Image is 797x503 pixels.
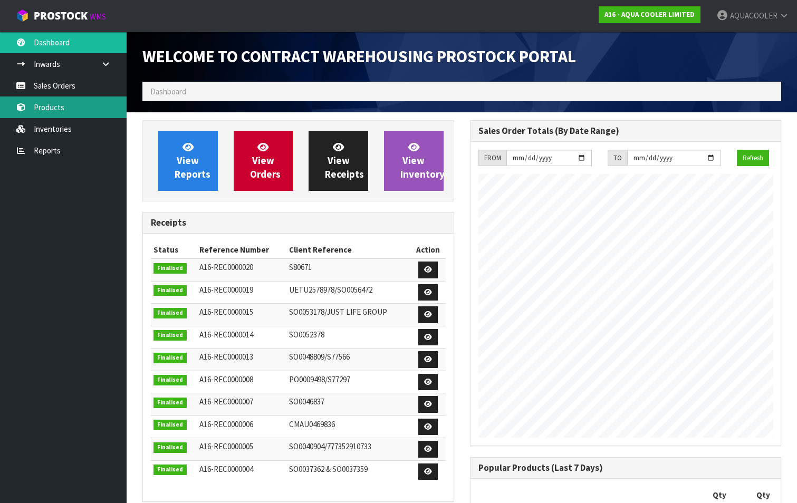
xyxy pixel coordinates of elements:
span: A16-REC0000005 [199,441,253,451]
span: View Receipts [325,141,364,180]
span: A16-REC0000006 [199,419,253,429]
span: Finalised [153,398,187,408]
span: View Orders [250,141,281,180]
span: S80671 [289,262,312,272]
span: A16-REC0000015 [199,307,253,317]
th: Status [151,241,197,258]
small: WMS [90,12,106,22]
span: Finalised [153,353,187,363]
span: A16-REC0000014 [199,330,253,340]
span: A16-REC0000008 [199,374,253,384]
span: SO0040904/777352910733 [289,441,371,451]
span: UETU2578978/SO0056472 [289,285,372,295]
span: Finalised [153,420,187,430]
a: ViewInventory [384,131,444,191]
span: SO0052378 [289,330,324,340]
button: Refresh [737,150,769,167]
strong: A16 - AQUA COOLER LIMITED [604,10,695,19]
span: Dashboard [150,86,186,96]
img: cube-alt.png [16,9,29,22]
span: SO0037362 & SO0037359 [289,464,368,474]
span: CMAU0469836 [289,419,335,429]
span: A16-REC0000004 [199,464,253,474]
span: Welcome to Contract Warehousing ProStock Portal [142,46,576,67]
span: Finalised [153,375,187,385]
a: ViewReports [158,131,218,191]
span: Finalised [153,330,187,341]
h3: Receipts [151,218,446,228]
span: A16-REC0000007 [199,396,253,407]
span: Finalised [153,442,187,453]
span: Finalised [153,263,187,274]
span: Finalised [153,465,187,475]
span: PO0009498/S77297 [289,374,350,384]
span: View Inventory [400,141,445,180]
a: ViewReceipts [309,131,368,191]
span: View Reports [175,141,210,180]
h3: Popular Products (Last 7 Days) [478,463,773,473]
div: TO [608,150,627,167]
span: SO0053178/JUST LIFE GROUP [289,307,387,317]
div: FROM [478,150,506,167]
th: Action [411,241,446,258]
span: Finalised [153,285,187,296]
span: ProStock [34,9,88,23]
a: ViewOrders [234,131,293,191]
span: SO0046837 [289,396,324,407]
h3: Sales Order Totals (By Date Range) [478,126,773,136]
th: Client Reference [286,241,410,258]
th: Reference Number [197,241,286,258]
span: Finalised [153,308,187,318]
span: A16-REC0000020 [199,262,253,272]
span: A16-REC0000013 [199,352,253,362]
span: A16-REC0000019 [199,285,253,295]
span: SO0048809/S77566 [289,352,350,362]
span: AQUACOOLER [730,11,777,21]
